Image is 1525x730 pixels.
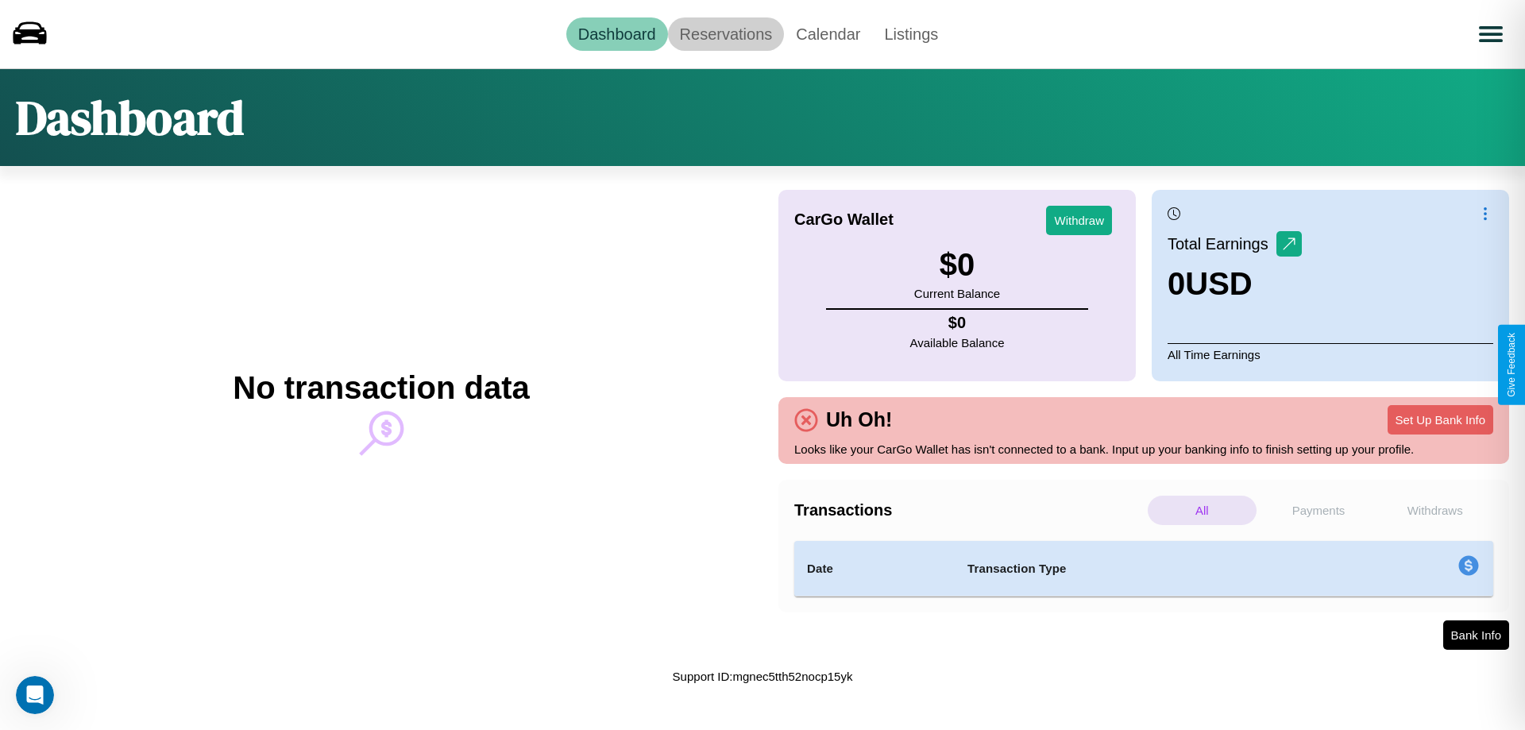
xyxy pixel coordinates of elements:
button: Set Up Bank Info [1388,405,1493,435]
button: Open menu [1469,12,1513,56]
h2: No transaction data [233,370,529,406]
div: Give Feedback [1506,333,1517,397]
a: Listings [872,17,950,51]
h3: 0 USD [1168,266,1302,302]
h4: Transactions [794,501,1144,519]
p: All [1148,496,1257,525]
h4: Date [807,559,942,578]
iframe: Intercom live chat [16,676,54,714]
h4: CarGo Wallet [794,211,894,229]
p: Looks like your CarGo Wallet has isn't connected to a bank. Input up your banking info to finish ... [794,438,1493,460]
p: Total Earnings [1168,230,1276,258]
h4: Uh Oh! [818,408,900,431]
p: Available Balance [910,332,1005,353]
p: Payments [1264,496,1373,525]
p: Support ID: mgnec5tth52nocp15yk [673,666,853,687]
button: Bank Info [1443,620,1509,650]
p: Withdraws [1380,496,1489,525]
a: Calendar [784,17,872,51]
button: Withdraw [1046,206,1112,235]
p: Current Balance [914,283,1000,304]
h3: $ 0 [914,247,1000,283]
table: simple table [794,541,1493,597]
a: Dashboard [566,17,668,51]
h4: Transaction Type [967,559,1328,578]
h4: $ 0 [910,314,1005,332]
h1: Dashboard [16,85,244,150]
p: All Time Earnings [1168,343,1493,365]
a: Reservations [668,17,785,51]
